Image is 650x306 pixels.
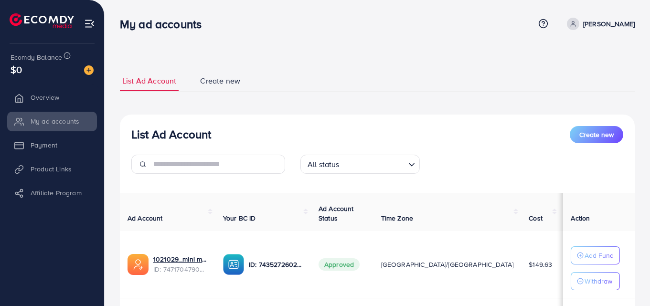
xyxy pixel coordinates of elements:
span: $149.63 [529,260,552,269]
div: Search for option [300,155,420,174]
span: Action [571,213,590,223]
img: menu [84,18,95,29]
p: [PERSON_NAME] [583,18,635,30]
button: Withdraw [571,272,620,290]
button: Add Fund [571,246,620,264]
span: $0 [11,63,22,76]
span: Ad Account Status [319,204,354,223]
span: Ad Account [128,213,163,223]
span: ID: 7471704790297444353 [153,264,208,274]
p: Add Fund [585,250,614,261]
span: Cost [529,213,543,223]
span: Your BC ID [223,213,256,223]
span: [GEOGRAPHIC_DATA]/[GEOGRAPHIC_DATA] [381,260,514,269]
input: Search for option [342,156,405,171]
h3: List Ad Account [131,127,211,141]
img: logo [10,13,74,28]
span: Create new [200,75,240,86]
span: Time Zone [381,213,413,223]
span: Ecomdy Balance [11,53,62,62]
span: All status [306,158,341,171]
span: List Ad Account [122,75,176,86]
a: 1021029_mini mart_1739641842912 [153,254,208,264]
p: ID: 7435272602769276944 [249,259,303,270]
img: ic-ba-acc.ded83a64.svg [223,254,244,275]
div: <span class='underline'>1021029_mini mart_1739641842912</span></br>7471704790297444353 [153,254,208,274]
button: Create new [570,126,623,143]
a: [PERSON_NAME] [563,18,635,30]
img: ic-ads-acc.e4c84228.svg [128,254,149,275]
p: Withdraw [585,275,612,287]
span: Approved [319,258,360,271]
img: image [84,65,94,75]
h3: My ad accounts [120,17,209,31]
span: Create new [579,130,614,139]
